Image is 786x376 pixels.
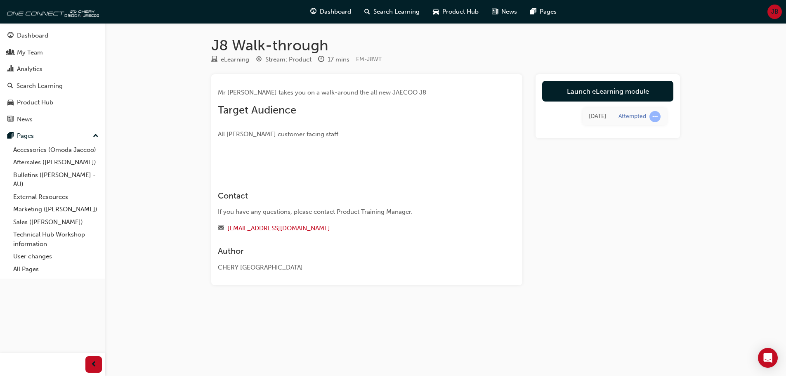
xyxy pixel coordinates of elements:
a: Marketing ([PERSON_NAME]) [10,203,102,216]
a: Launch eLearning module [542,81,673,102]
div: Type [211,54,249,65]
div: Dashboard [17,31,48,40]
a: news-iconNews [485,3,524,20]
span: people-icon [7,49,14,57]
h3: Author [218,246,486,256]
div: CHERY [GEOGRAPHIC_DATA] [218,263,486,272]
span: chart-icon [7,66,14,73]
div: Attempted [618,113,646,121]
span: News [501,7,517,17]
span: car-icon [433,7,439,17]
a: Bulletins ([PERSON_NAME] - AU) [10,169,102,191]
button: Pages [3,128,102,144]
a: Dashboard [3,28,102,43]
div: If you have any questions, please contact Product Training Manager. [218,207,486,217]
span: target-icon [256,56,262,64]
a: Technical Hub Workshop information [10,228,102,250]
div: Pages [17,131,34,141]
span: clock-icon [318,56,324,64]
span: search-icon [364,7,370,17]
span: car-icon [7,99,14,106]
span: JB [771,7,779,17]
span: guage-icon [310,7,316,17]
div: eLearning [221,55,249,64]
button: JB [767,5,782,19]
span: news-icon [7,116,14,123]
span: Search Learning [373,7,420,17]
span: pages-icon [7,132,14,140]
div: Duration [318,54,349,65]
button: DashboardMy TeamAnalyticsSearch LearningProduct HubNews [3,26,102,128]
a: Sales ([PERSON_NAME]) [10,216,102,229]
span: Pages [540,7,557,17]
a: guage-iconDashboard [304,3,358,20]
div: Open Intercom Messenger [758,348,778,368]
span: learningResourceType_ELEARNING-icon [211,56,217,64]
div: Stream: Product [265,55,312,64]
span: learningRecordVerb_ATTEMPT-icon [649,111,661,122]
h3: Contact [218,191,486,201]
div: News [17,115,33,124]
a: Analytics [3,61,102,77]
a: Product Hub [3,95,102,110]
span: All [PERSON_NAME] customer facing staff [218,130,338,138]
span: news-icon [492,7,498,17]
div: Analytics [17,64,42,74]
div: Product Hub [17,98,53,107]
a: User changes [10,250,102,263]
a: Accessories (Omoda Jaecoo) [10,144,102,156]
span: pages-icon [530,7,536,17]
a: search-iconSearch Learning [358,3,426,20]
h1: J8 Walk-through [211,36,680,54]
a: News [3,112,102,127]
div: Sat Sep 20 2025 10:36:12 GMT+1000 (Australian Eastern Standard Time) [589,112,606,121]
span: Mr [PERSON_NAME] takes you on a walk-around the all new JAECOO J8 [218,89,426,96]
span: prev-icon [91,359,97,370]
a: Search Learning [3,78,102,94]
a: External Resources [10,191,102,203]
a: My Team [3,45,102,60]
a: All Pages [10,263,102,276]
div: Search Learning [17,81,63,91]
span: guage-icon [7,32,14,40]
span: up-icon [93,131,99,142]
div: Email [218,223,486,234]
div: My Team [17,48,43,57]
a: Aftersales ([PERSON_NAME]) [10,156,102,169]
a: car-iconProduct Hub [426,3,485,20]
span: email-icon [218,225,224,232]
span: Target Audience [218,104,296,116]
span: search-icon [7,83,13,90]
span: Learning resource code [356,56,382,63]
img: oneconnect [4,3,99,20]
a: [EMAIL_ADDRESS][DOMAIN_NAME] [227,225,330,232]
div: 17 mins [328,55,349,64]
span: Product Hub [442,7,479,17]
div: Stream [256,54,312,65]
a: pages-iconPages [524,3,563,20]
span: Dashboard [320,7,351,17]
